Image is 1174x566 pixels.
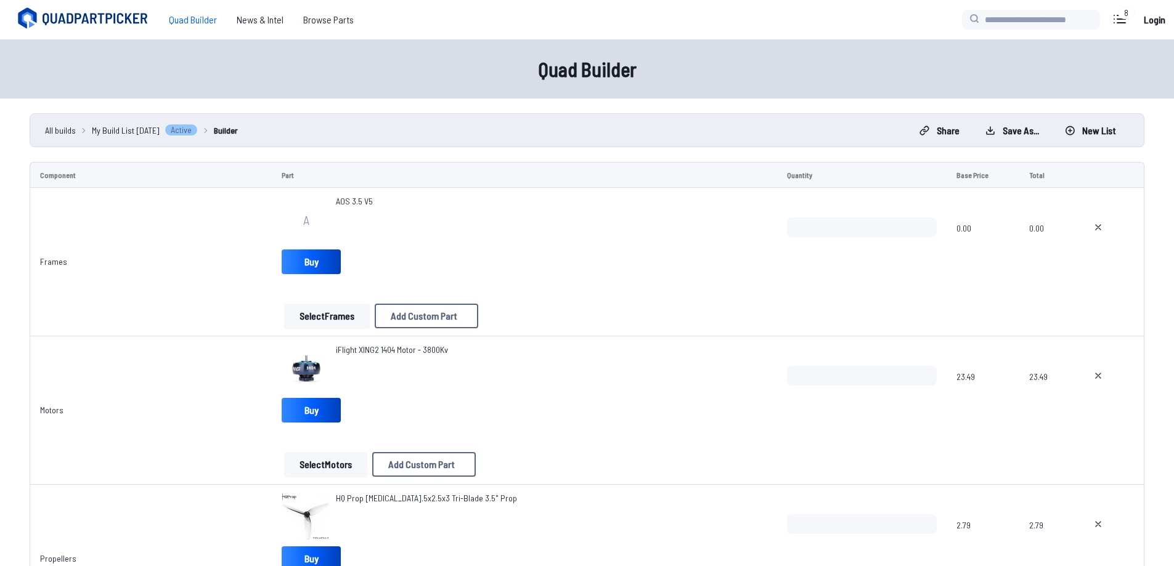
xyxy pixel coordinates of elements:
[159,7,227,32] a: Quad Builder
[165,124,198,136] span: Active
[40,553,76,564] a: Propellers
[1118,7,1135,19] div: 8
[282,249,341,274] a: Buy
[947,162,1019,188] td: Base Price
[284,304,370,328] button: SelectFrames
[956,366,1009,425] span: 23.49
[956,217,1009,277] span: 0.00
[92,124,198,137] a: My Build List [DATE]Active
[372,452,476,477] button: Add Custom Part
[284,452,367,477] button: SelectMotors
[375,304,478,328] button: Add Custom Part
[282,492,331,541] img: image
[282,452,370,477] a: SelectMotors
[391,311,457,321] span: Add Custom Part
[336,492,517,504] a: HQ Prop [MEDICAL_DATA].5x2.5x3 Tri-Blade 3.5" Prop
[388,459,455,469] span: Add Custom Part
[293,7,364,32] a: Browse Parts
[777,162,947,188] td: Quantity
[40,256,67,267] a: Frames
[92,124,160,137] span: My Build List [DATE]
[1019,162,1074,188] td: Total
[1139,7,1169,32] a: Login
[336,493,517,503] span: HQ Prop [MEDICAL_DATA].5x2.5x3 Tri-Blade 3.5" Prop
[282,398,341,422] a: Buy
[336,344,448,356] a: iFlight XING2 1404 Motor - 3800Kv
[40,405,63,415] a: Motors
[272,162,777,188] td: Part
[193,54,982,84] h1: Quad Builder
[45,124,76,137] a: All builds
[30,162,272,188] td: Component
[214,124,238,137] a: Builder
[336,344,448,355] span: iFlight XING2 1404 Motor - 3800Kv
[303,214,309,226] span: A
[1029,366,1064,425] span: 23.49
[282,344,331,393] img: image
[975,121,1050,140] button: Save as...
[336,195,373,208] span: AOS 3.5 V5
[227,7,293,32] a: News & Intel
[282,304,372,328] a: SelectFrames
[1029,217,1064,277] span: 0.00
[909,121,970,140] button: Share
[1054,121,1127,140] button: New List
